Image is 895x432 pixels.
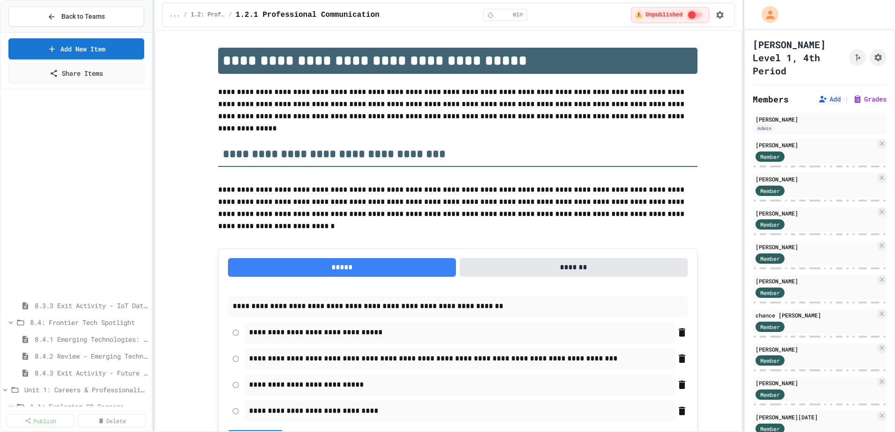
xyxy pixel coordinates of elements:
div: [PERSON_NAME] [756,277,875,285]
div: [PERSON_NAME] [756,243,875,251]
div: [PERSON_NAME] [756,175,875,183]
iframe: chat widget [856,395,886,423]
span: Member [760,390,780,399]
div: [PERSON_NAME] [756,115,884,123]
div: [PERSON_NAME] [756,209,875,217]
span: / [183,11,187,19]
div: [PERSON_NAME][DATE] [756,413,875,421]
button: Back to Teams [8,7,144,27]
span: 8.4.3 Exit Activity - Future Tech Challenge [35,368,148,378]
span: 1.2: Professional Communication [191,11,225,19]
button: Add [818,94,841,104]
span: ... [170,11,180,19]
span: Member [760,254,780,263]
div: chance [PERSON_NAME] [756,311,875,319]
span: Member [760,152,780,161]
span: Back to Teams [61,12,105,22]
span: / [228,11,232,19]
button: Assignment Settings [870,49,887,66]
span: Member [760,288,780,297]
span: Member [760,187,780,195]
span: Unit 1: Careers & Professionalism [24,385,148,395]
div: Admin [756,124,773,132]
span: 8.4.2 Review - Emerging Technologies: Shaping Our Digital Future [35,351,148,361]
button: Grades [853,94,887,104]
div: [PERSON_NAME] [756,379,875,387]
span: Member [760,356,780,365]
div: [PERSON_NAME] [756,345,875,353]
h1: [PERSON_NAME] Level 1, 4th Period [753,38,845,77]
a: Delete [78,414,146,427]
span: Member [760,220,780,229]
iframe: chat widget [817,354,886,394]
a: Publish [7,414,74,427]
h2: Members [753,93,789,106]
div: [PERSON_NAME] [756,141,875,149]
span: 1.1: Exploring CS Careers [30,402,148,411]
span: 1.2.1 Professional Communication [235,9,379,21]
span: | [844,94,849,105]
span: ⚠️ Unpublished [635,11,682,19]
span: 8.4: Frontier Tech Spotlight [30,317,148,327]
div: ⚠️ Students cannot see this content! Click the toggle to publish it and make it visible to your c... [631,7,709,23]
span: 8.3.3 Exit Activity - IoT Data Detective Challenge [35,301,148,310]
a: Share Items [8,63,144,83]
a: Add New Item [8,38,144,59]
div: My Account [752,4,781,25]
span: Member [760,323,780,331]
span: 8.4.1 Emerging Technologies: Shaping Our Digital Future [35,334,148,344]
button: Click to see fork details [849,49,866,66]
span: min [513,11,523,19]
